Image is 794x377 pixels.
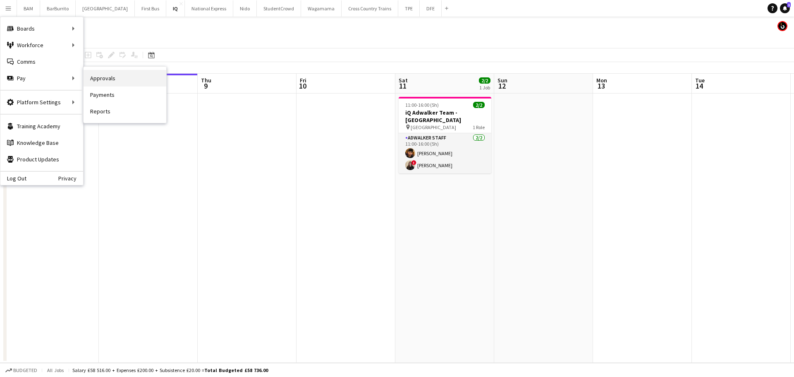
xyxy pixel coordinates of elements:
[420,0,442,17] button: DFE
[694,81,705,91] span: 14
[0,134,83,151] a: Knowledge Base
[596,77,607,84] span: Mon
[0,70,83,86] div: Pay
[166,0,185,17] button: IQ
[399,109,491,124] h3: iQ Adwalker Team - [GEOGRAPHIC_DATA]
[496,81,507,91] span: 12
[135,0,166,17] button: First Bus
[411,124,456,130] span: [GEOGRAPHIC_DATA]
[695,77,705,84] span: Tue
[185,0,233,17] button: National Express
[787,2,791,7] span: 1
[497,77,507,84] span: Sun
[473,124,485,130] span: 1 Role
[0,175,26,182] a: Log Out
[299,81,306,91] span: 10
[301,0,342,17] button: Wagamama
[0,118,83,134] a: Training Academy
[84,70,166,86] a: Approvals
[4,366,38,375] button: Budgeted
[257,0,301,17] button: StudentCrowd
[479,84,490,91] div: 1 Job
[17,0,40,17] button: BAM
[76,0,135,17] button: [GEOGRAPHIC_DATA]
[201,77,211,84] span: Thu
[405,102,439,108] span: 11:00-16:00 (5h)
[399,133,491,173] app-card-role: Adwalker Staff2/211:00-16:00 (5h)[PERSON_NAME]![PERSON_NAME]
[84,86,166,103] a: Payments
[398,0,420,17] button: TPE
[300,77,306,84] span: Fri
[399,77,408,84] span: Sat
[233,0,257,17] button: Nido
[777,21,787,31] app-user-avatar: Tim Bodenham
[397,81,408,91] span: 11
[200,81,211,91] span: 9
[40,0,76,17] button: BarBurrito
[45,367,65,373] span: All jobs
[479,77,490,84] span: 2/2
[0,53,83,70] a: Comms
[13,367,37,373] span: Budgeted
[0,94,83,110] div: Platform Settings
[72,367,268,373] div: Salary £58 516.00 + Expenses £200.00 + Subsistence £20.00 =
[473,102,485,108] span: 2/2
[58,175,83,182] a: Privacy
[204,367,268,373] span: Total Budgeted £58 736.00
[399,97,491,173] app-job-card: 11:00-16:00 (5h)2/2iQ Adwalker Team - [GEOGRAPHIC_DATA] [GEOGRAPHIC_DATA]1 RoleAdwalker Staff2/21...
[780,3,790,13] a: 1
[595,81,607,91] span: 13
[342,0,398,17] button: Cross Country Trains
[0,20,83,37] div: Boards
[0,151,83,168] a: Product Updates
[84,103,166,120] a: Reports
[0,37,83,53] div: Workforce
[411,160,416,165] span: !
